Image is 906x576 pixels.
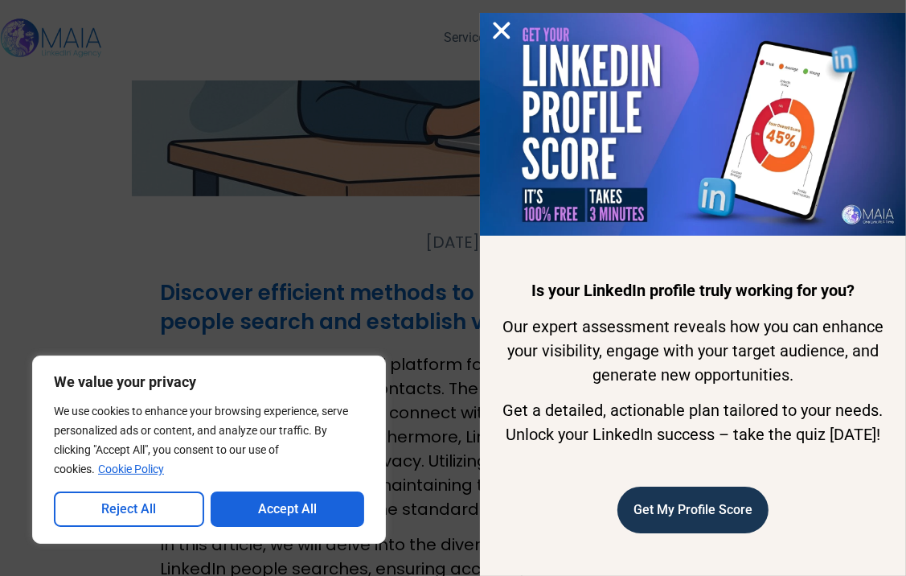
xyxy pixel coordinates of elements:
[633,495,752,525] span: Get My Profile Score
[502,398,885,446] p: Get a detailed, actionable plan tailored to your needs.
[32,356,386,544] div: We value your privacy
[54,372,364,392] p: We value your privacy
[502,315,885,387] p: Our expert assessment reveals how you can enhance your visibility, engage with your target audien...
[54,492,204,527] button: Reject All
[54,401,364,479] p: We use cookies to enhance your browsing experience, serve personalized ads or content, and analyz...
[531,281,855,300] b: Is your LinkedIn profile truly working for you?
[617,487,769,533] a: Get My Profile Score
[211,492,365,527] button: Accept All
[490,19,514,43] a: Close
[506,425,880,444] span: Unlock your LinkedIn success – take the quiz [DATE]!
[97,462,165,476] a: Cookie Policy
